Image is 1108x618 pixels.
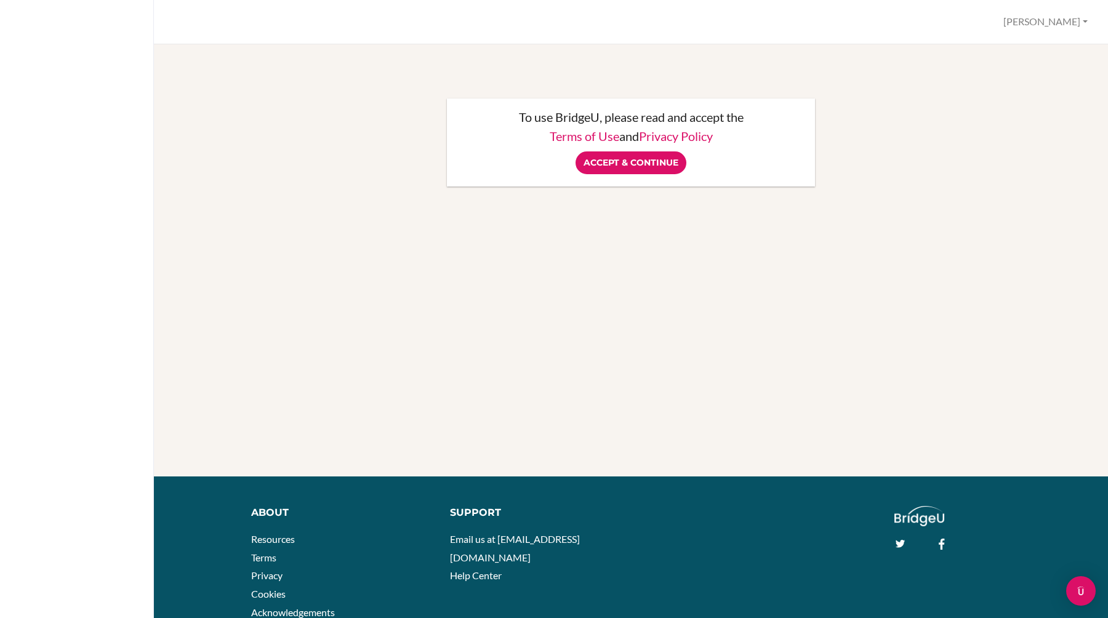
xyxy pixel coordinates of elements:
a: Privacy Policy [639,129,713,143]
button: [PERSON_NAME] [998,10,1093,33]
a: Privacy [251,569,283,581]
a: Terms [251,552,276,563]
img: logo_white@2x-f4f0deed5e89b7ecb1c2cc34c3e3d731f90f0f143d5ea2071677605dd97b5244.png [894,506,944,526]
input: Accept & Continue [576,151,686,174]
a: Resources [251,533,295,545]
a: Acknowledgements [251,606,335,618]
a: Cookies [251,588,286,600]
a: Help Center [450,569,502,581]
div: Open Intercom Messenger [1066,576,1096,606]
a: Email us at [EMAIL_ADDRESS][DOMAIN_NAME] [450,533,580,563]
p: and [459,130,803,142]
div: Support [450,506,620,520]
a: Terms of Use [550,129,619,143]
p: To use BridgeU, please read and accept the [459,111,803,123]
div: About [251,506,432,520]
